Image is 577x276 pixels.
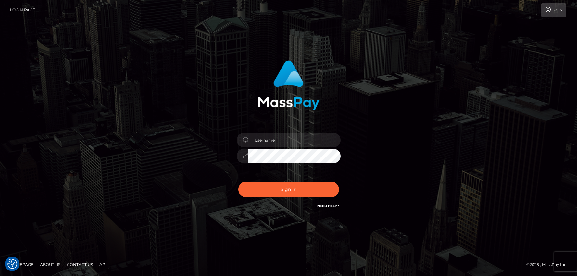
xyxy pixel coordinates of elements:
div: © 2025 , MassPay Inc. [526,261,572,268]
a: About Us [37,259,63,270]
a: API [97,259,109,270]
a: Contact Us [64,259,95,270]
a: Login [541,3,566,17]
button: Sign in [238,182,339,197]
a: Login Page [10,3,35,17]
a: Need Help? [317,204,339,208]
a: Homepage [7,259,36,270]
img: MassPay Login [258,60,320,110]
input: Username... [248,133,341,147]
img: Revisit consent button [7,259,17,269]
button: Consent Preferences [7,259,17,269]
